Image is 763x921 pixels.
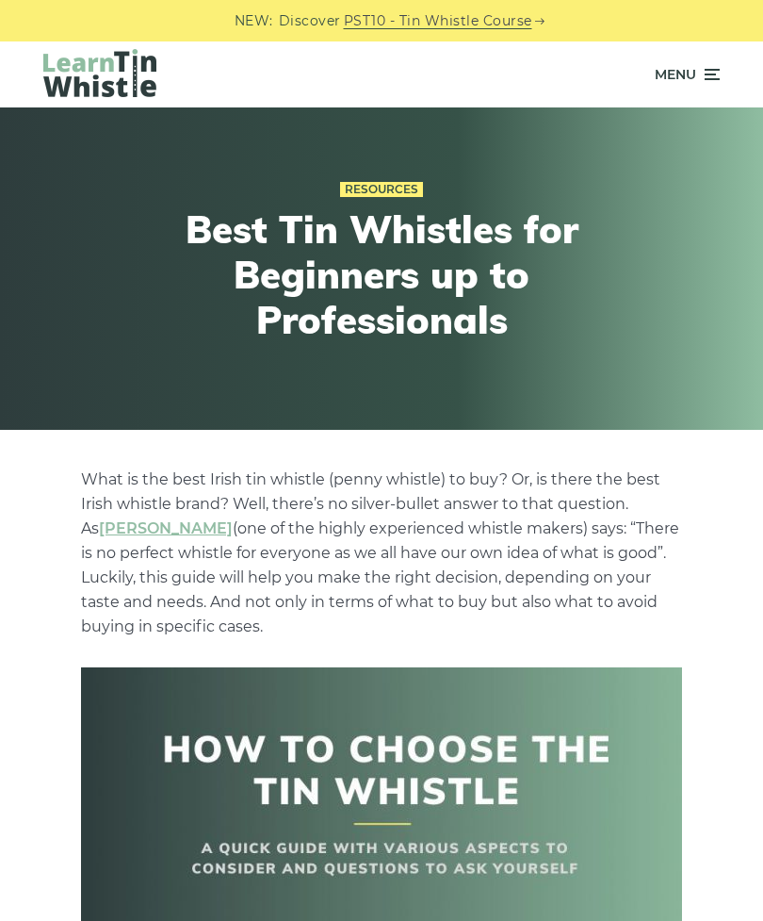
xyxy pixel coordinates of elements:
p: What is the best Irish tin whistle (penny whistle) to buy? Or, is there the best Irish whistle br... [81,468,682,639]
img: LearnTinWhistle.com [43,49,156,97]
h1: Best Tin Whistles for Beginners up to Professionals [127,206,636,342]
a: Resources [340,182,423,197]
a: undefined (opens in a new tab) [99,519,233,537]
span: Menu [655,51,696,98]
